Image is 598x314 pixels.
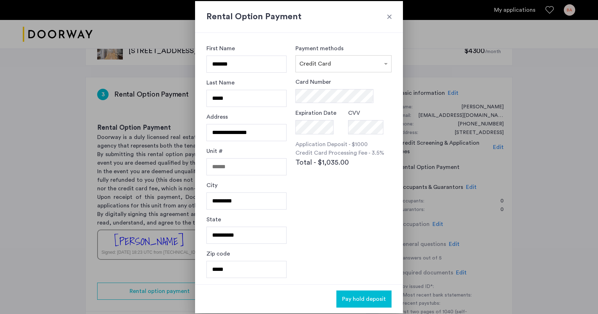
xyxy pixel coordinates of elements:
span: Total - $1,035.00 [295,157,349,168]
label: Expiration Date [295,109,336,117]
label: State [206,215,221,224]
label: First Name [206,44,235,53]
label: City [206,181,217,190]
button: button [336,290,392,308]
label: Payment methods [295,46,343,51]
span: Pay hold deposit [342,295,386,303]
p: Credit Card Processing Fee - 3.5% [295,149,392,157]
h2: Rental Option Payment [206,10,392,23]
label: Card Number [295,78,331,86]
span: Credit Card [299,61,331,67]
label: Unit # [206,147,223,155]
label: Address [206,113,228,121]
label: Last Name [206,78,235,87]
label: Zip code [206,249,230,258]
p: Application Deposit - $1000 [295,140,392,149]
label: CVV [348,109,360,117]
